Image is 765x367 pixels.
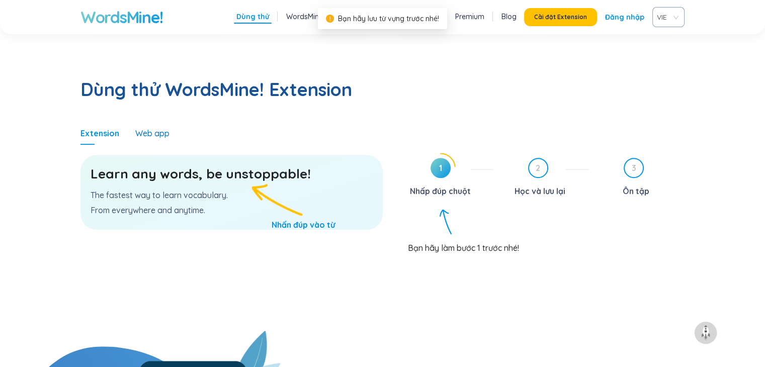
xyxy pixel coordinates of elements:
[338,14,439,23] span: Bạn hãy lưu từ vựng trước nhé!
[622,183,649,199] div: Ôn tập
[625,159,643,177] span: 3
[26,26,111,34] div: Domain: [DOMAIN_NAME]
[16,26,24,34] img: website_grey.svg
[455,12,484,22] a: Premium
[529,159,547,177] span: 2
[515,183,565,199] div: Học và lưu lại
[91,205,373,216] p: From everywhere and anytime.
[236,12,269,22] a: Dùng thử
[80,77,685,102] h2: Dùng thử WordsMine! Extension
[111,59,169,66] div: Keywords by Traffic
[80,7,162,27] a: WordsMine!
[534,13,587,21] span: Cài đặt Extension
[286,12,341,22] a: WordsMine! là gì
[326,15,334,23] span: exclamation-circle
[91,165,373,183] h3: Learn any words, be unstoppable!
[100,58,108,66] img: tab_keywords_by_traffic_grey.svg
[80,128,119,139] div: Extension
[698,325,714,341] img: to top
[27,58,35,66] img: tab_domain_overview_orange.svg
[91,190,373,201] p: The fastest way to learn vocabulary.
[28,16,49,24] div: v 4.0.25
[431,158,451,178] span: 1
[501,12,517,22] a: Blog
[524,8,597,26] button: Cài đặt Extension
[408,229,685,248] div: Bạn hãy làm bước 1 trước nhé!
[398,158,493,199] div: 1Nhấp đúp chuột
[410,183,471,199] div: Nhấp đúp chuột
[605,8,644,26] a: Đăng nhập
[16,16,24,24] img: logo_orange.svg
[657,10,676,25] span: VIE
[135,128,169,139] div: Web app
[501,158,589,199] div: 2Học và lưu lại
[597,158,685,199] div: 3Ôn tập
[38,59,90,66] div: Domain Overview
